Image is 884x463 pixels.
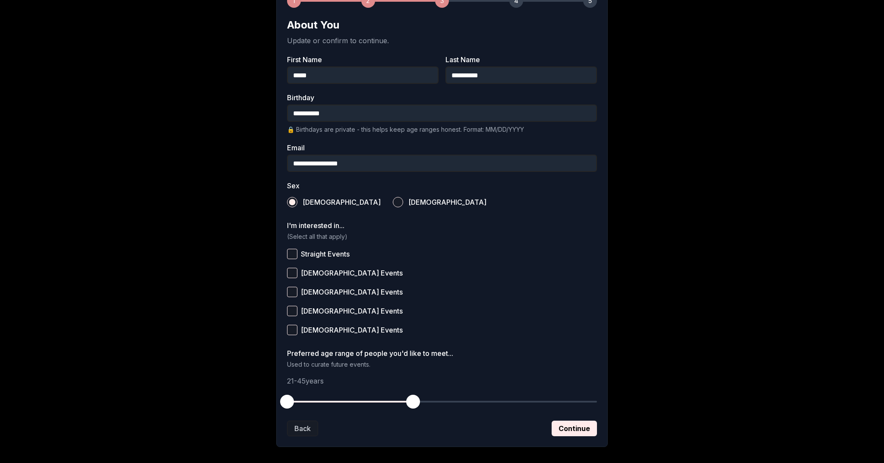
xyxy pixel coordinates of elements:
[301,327,403,333] span: [DEMOGRAPHIC_DATA] Events
[301,270,403,276] span: [DEMOGRAPHIC_DATA] Events
[301,308,403,314] span: [DEMOGRAPHIC_DATA] Events
[287,144,597,151] label: Email
[287,350,597,357] label: Preferred age range of people you'd like to meet...
[287,125,597,134] p: 🔒 Birthdays are private - this helps keep age ranges honest. Format: MM/DD/YYYY
[287,268,297,278] button: [DEMOGRAPHIC_DATA] Events
[287,56,439,63] label: First Name
[287,376,597,386] p: 21 - 45 years
[301,251,350,257] span: Straight Events
[552,421,597,436] button: Continue
[287,306,297,316] button: [DEMOGRAPHIC_DATA] Events
[287,94,597,101] label: Birthday
[301,289,403,295] span: [DEMOGRAPHIC_DATA] Events
[393,197,403,207] button: [DEMOGRAPHIC_DATA]
[287,197,297,207] button: [DEMOGRAPHIC_DATA]
[287,232,597,241] p: (Select all that apply)
[287,249,297,259] button: Straight Events
[287,182,597,189] label: Sex
[303,199,381,206] span: [DEMOGRAPHIC_DATA]
[287,222,597,229] label: I'm interested in...
[287,18,597,32] h2: About You
[287,325,297,335] button: [DEMOGRAPHIC_DATA] Events
[287,421,318,436] button: Back
[287,287,297,297] button: [DEMOGRAPHIC_DATA] Events
[287,360,597,369] p: Used to curate future events.
[287,35,597,46] p: Update or confirm to continue.
[445,56,597,63] label: Last Name
[408,199,486,206] span: [DEMOGRAPHIC_DATA]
